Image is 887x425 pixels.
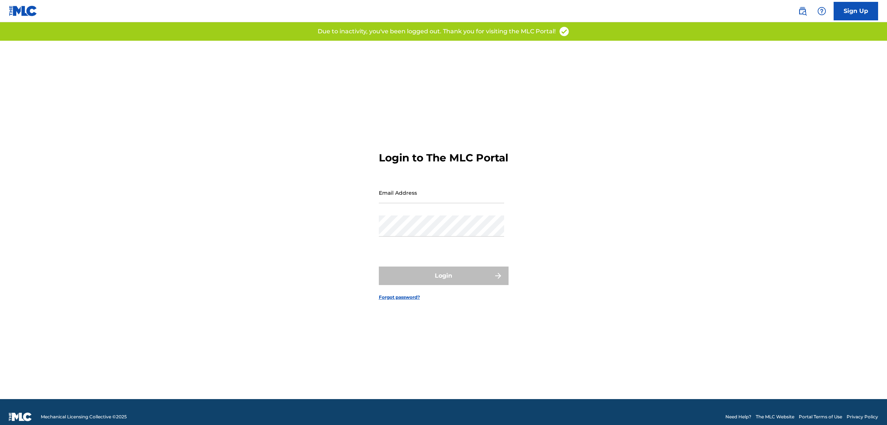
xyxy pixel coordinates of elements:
[9,6,37,16] img: MLC Logo
[725,414,751,420] a: Need Help?
[559,26,570,37] img: access
[795,4,810,19] a: Public Search
[817,7,826,16] img: help
[798,7,807,16] img: search
[814,4,829,19] div: Help
[756,414,794,420] a: The MLC Website
[41,414,127,420] span: Mechanical Licensing Collective © 2025
[379,151,508,164] h3: Login to The MLC Portal
[318,27,556,36] p: Due to inactivity, you've been logged out. Thank you for visiting the MLC Portal!
[799,414,842,420] a: Portal Terms of Use
[847,414,878,420] a: Privacy Policy
[379,294,420,301] a: Forgot password?
[9,412,32,421] img: logo
[834,2,878,20] a: Sign Up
